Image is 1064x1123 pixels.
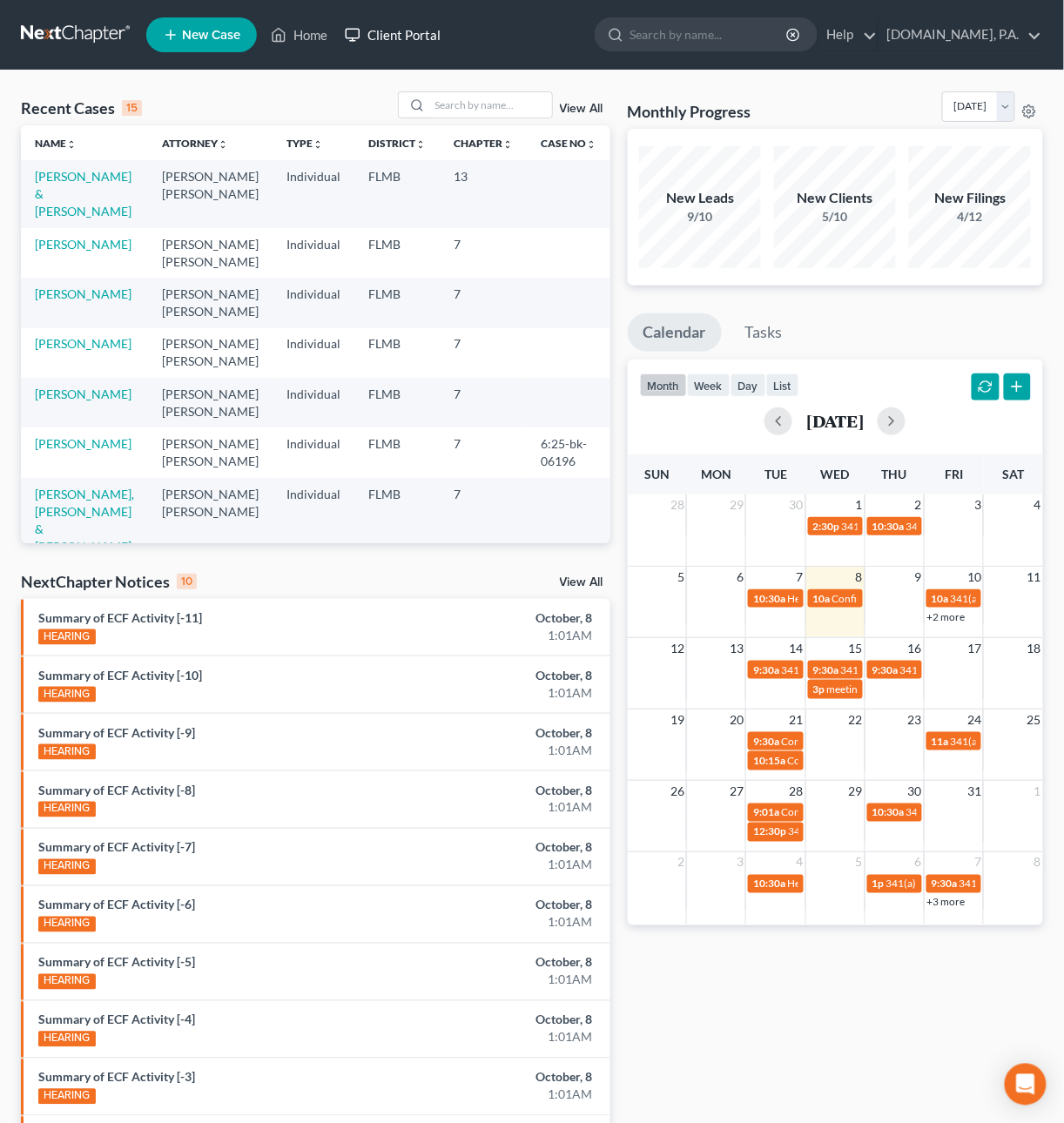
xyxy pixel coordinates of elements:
div: 5/10 [774,208,896,225]
a: Case Nounfold_more [541,137,596,150]
td: [PERSON_NAME] [PERSON_NAME] [148,228,273,278]
span: Thu [882,467,907,481]
input: Search by name... [630,18,789,50]
span: 12:30p [753,825,786,838]
a: [PERSON_NAME] & [PERSON_NAME] [35,169,131,219]
span: Wed [821,467,850,481]
td: 7 [440,378,527,427]
div: 1:01AM [420,1029,593,1046]
span: 19 [669,709,686,730]
span: 8 [854,567,865,588]
span: 10:30a [753,592,785,605]
div: October, 8 [420,724,593,742]
span: 5 [676,567,686,588]
button: week [687,373,731,397]
span: 31 [966,781,983,802]
i: unfold_more [313,139,323,150]
td: Individual [273,478,354,562]
span: 7 [973,852,983,873]
span: 2 [676,852,686,873]
span: 10:30a [753,878,785,891]
span: 11 [1026,567,1043,588]
td: [PERSON_NAME] [PERSON_NAME] [148,328,273,378]
a: Summary of ECF Activity [-7] [38,840,195,855]
span: 5 [854,852,865,873]
div: HEARING [38,1032,96,1047]
td: 13 [440,160,527,227]
span: 341(a) meeting [841,663,910,676]
td: [PERSON_NAME] [PERSON_NAME] [148,427,273,477]
a: Chapterunfold_more [454,137,513,150]
span: 9:30a [813,663,839,676]
button: list [766,373,799,397]
span: 10a [813,592,831,605]
span: 22 [847,709,865,730]
td: FLMB [354,378,440,427]
span: Sat [1002,467,1024,481]
i: unfold_more [218,139,228,150]
span: 24 [966,709,983,730]
span: 10:30a [872,806,905,819]
span: Confirmation hearing [832,592,931,605]
div: NextChapter Notices [21,571,197,592]
a: Calendar [628,313,722,352]
span: 15 [847,638,865,659]
span: 9:01a [753,806,779,819]
span: 28 [669,494,686,515]
input: Search by name... [430,92,552,118]
div: 4/12 [909,208,1031,225]
div: 1:01AM [420,1086,593,1104]
a: Summary of ECF Activity [-3] [38,1070,195,1085]
span: 3 [735,852,745,873]
span: 25 [1026,709,1043,730]
div: October, 8 [420,1069,593,1086]
span: 341(a) meeting [960,878,1028,891]
td: 7 [440,328,527,378]
div: 1:01AM [420,972,593,989]
div: 1:01AM [420,857,593,874]
span: 16 [906,638,924,659]
span: 4 [1033,494,1043,515]
div: Open Intercom Messenger [1005,1064,1047,1106]
td: Individual [273,427,354,477]
div: HEARING [38,974,96,990]
a: View All [560,576,603,588]
div: 1:01AM [420,684,593,702]
span: 6 [735,567,745,588]
a: Summary of ECF Activity [-11] [38,610,202,625]
span: 9:30a [753,735,779,748]
td: Individual [273,228,354,278]
a: Nameunfold_more [35,137,77,150]
span: 26 [669,781,686,802]
span: meeting of creditors [827,683,919,696]
span: 2:30p [813,520,840,533]
span: 341(a) meeting [900,663,969,676]
a: +3 more [927,896,966,909]
td: FLMB [354,228,440,278]
span: 30 [788,494,805,515]
div: HEARING [38,917,96,932]
i: unfold_more [415,139,426,150]
div: 15 [122,100,142,116]
a: [PERSON_NAME] [35,336,131,351]
div: HEARING [38,859,96,875]
td: [PERSON_NAME] [PERSON_NAME] [148,278,273,327]
td: [PERSON_NAME] [PERSON_NAME] [148,160,273,227]
span: 6 [913,852,924,873]
span: 30 [906,781,924,802]
span: 10a [932,592,949,605]
div: HEARING [38,629,96,645]
span: New Case [182,29,240,42]
td: Individual [273,378,354,427]
a: [PERSON_NAME] [35,436,131,451]
button: day [731,373,766,397]
td: [PERSON_NAME] [PERSON_NAME] [148,378,273,427]
td: Individual [273,278,354,327]
h2: [DATE] [806,412,864,430]
span: 9:30a [753,663,779,676]
a: Summary of ECF Activity [-6] [38,898,195,912]
span: 21 [788,709,805,730]
a: Summary of ECF Activity [-5] [38,955,195,970]
div: October, 8 [420,1012,593,1029]
td: 7 [440,478,527,562]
